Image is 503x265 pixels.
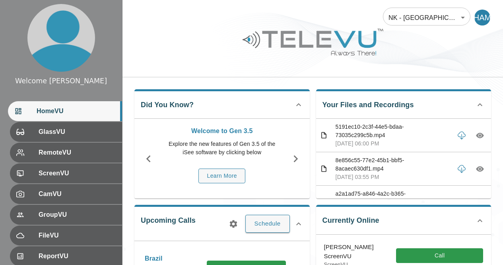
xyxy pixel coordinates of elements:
[39,169,116,178] span: ScreenVU
[10,163,122,183] div: ScreenVU
[10,184,122,204] div: CamVU
[396,248,483,263] button: Call
[245,215,290,232] button: Schedule
[336,139,451,148] p: [DATE] 06:00 PM
[39,189,116,199] span: CamVU
[39,127,116,137] span: GlassVU
[39,148,116,157] span: RemoteVU
[241,26,385,59] img: Logo
[167,140,278,157] p: Explore the new features of Gen 3.5 of the iSee software by clicking below
[10,205,122,225] div: GroupVU
[336,156,451,173] p: 8e856c55-77e2-45b1-bbf5-8acaec630df1.mp4
[39,251,116,261] span: ReportVU
[336,190,451,206] p: a2a1ad75-a846-4a2c-b365-cb7763392963.mp4
[15,76,107,86] div: Welcome [PERSON_NAME]
[198,169,245,183] button: Learn More
[39,210,116,220] span: GroupVU
[474,10,490,26] div: HAM
[324,243,396,261] p: [PERSON_NAME] ScreenVU
[10,122,122,142] div: GlassVU
[167,126,278,136] p: Welcome to Gen 3.5
[336,173,451,181] p: [DATE] 03:55 PM
[39,231,116,240] span: FileVU
[8,101,122,121] div: HomeVU
[10,226,122,245] div: FileVU
[336,123,451,139] p: 5191ec10-2c3f-44e5-bdaa-73035c299c5b.mp4
[27,4,95,72] img: profile.png
[37,106,116,116] span: HomeVU
[383,6,470,29] div: NK - [GEOGRAPHIC_DATA]
[10,143,122,163] div: RemoteVU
